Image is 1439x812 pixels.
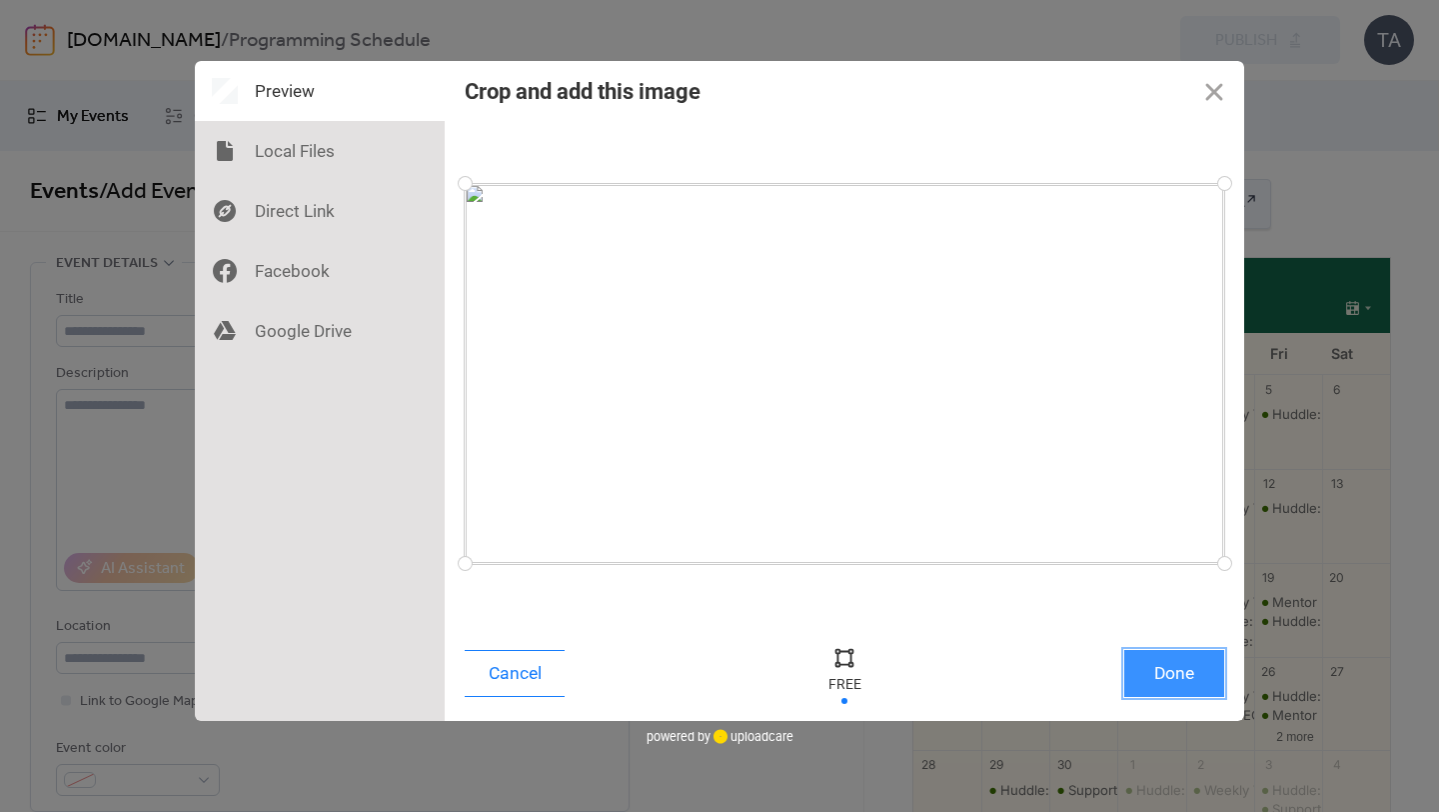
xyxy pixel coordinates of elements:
div: Google Drive [195,301,445,361]
div: Facebook [195,241,445,301]
div: Direct Link [195,181,445,241]
a: uploadcare [711,729,793,744]
div: Crop and add this image [465,79,701,104]
div: powered by [647,721,793,751]
button: Done [1124,650,1224,697]
div: Local Files [195,121,445,181]
button: Close [1184,61,1244,121]
div: Preview [195,61,445,121]
button: Cancel [465,650,565,697]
